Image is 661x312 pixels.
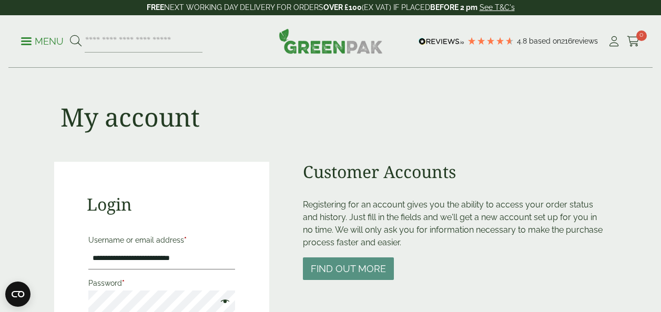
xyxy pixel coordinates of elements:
[21,35,64,48] p: Menu
[87,194,237,214] h2: Login
[303,162,607,182] h2: Customer Accounts
[627,36,640,47] i: Cart
[5,282,30,307] button: Open CMP widget
[480,3,515,12] a: See T&C's
[467,36,514,46] div: 4.79 Stars
[88,233,236,247] label: Username or email address
[517,37,529,45] span: 4.8
[60,102,200,132] h1: My account
[279,28,383,54] img: GreenPak Supplies
[419,38,464,45] img: REVIEWS.io
[21,35,64,46] a: Menu
[430,3,477,12] strong: BEFORE 2 pm
[627,34,640,49] a: 0
[303,257,394,280] button: Find out more
[572,37,598,45] span: reviews
[303,199,607,249] p: Registering for an account gives you the ability to access your order status and history. Just fi...
[529,37,561,45] span: Based on
[323,3,362,12] strong: OVER £100
[88,276,236,290] label: Password
[147,3,164,12] strong: FREE
[561,37,572,45] span: 216
[607,36,621,47] i: My Account
[636,30,647,41] span: 0
[303,264,394,274] a: Find out more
